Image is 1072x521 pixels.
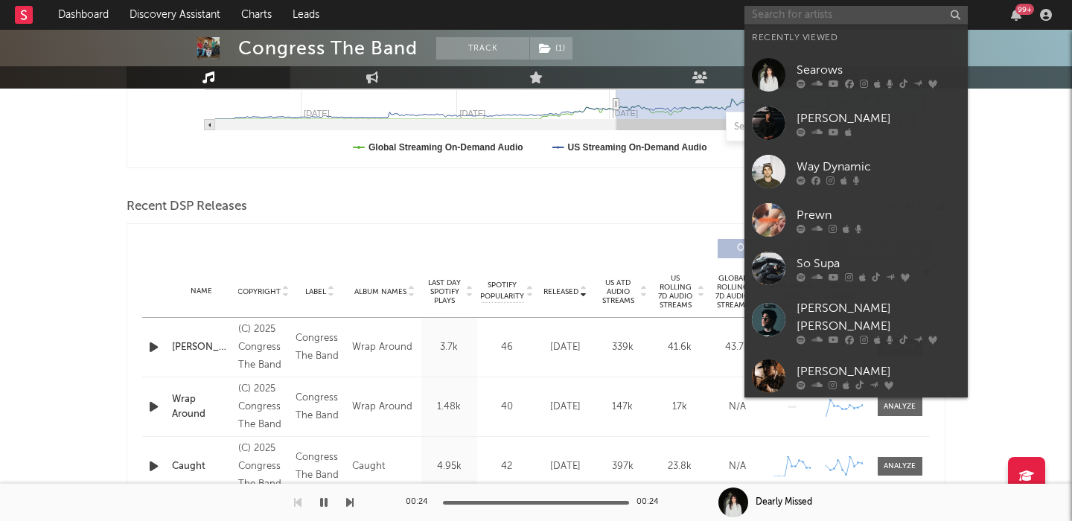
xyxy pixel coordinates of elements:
[481,340,533,355] div: 46
[1015,4,1034,15] div: 99 +
[718,239,818,258] button: Originals(5)
[352,458,385,476] div: Caught
[797,61,960,79] div: Searows
[636,493,666,511] div: 00:24
[756,496,812,509] div: Dearly Missed
[305,287,326,296] span: Label
[237,287,281,296] span: Copyright
[797,206,960,224] div: Prewn
[540,459,590,474] div: [DATE]
[172,286,231,297] div: Name
[752,29,960,47] div: Recently Viewed
[172,459,231,474] a: Caught
[712,340,762,355] div: 43.7k
[598,459,648,474] div: 397k
[172,340,231,355] a: [PERSON_NAME]
[296,330,345,365] div: Congress The Band
[543,287,578,296] span: Released
[598,278,639,305] span: US ATD Audio Streams
[744,196,968,244] a: Prewn
[797,362,960,380] div: [PERSON_NAME]
[712,459,762,474] div: N/A
[436,37,529,60] button: Track
[238,440,287,493] div: (C) 2025 Congress The Band
[712,274,753,310] span: Global Rolling 7D Audio Streams
[352,339,412,357] div: Wrap Around
[540,400,590,415] div: [DATE]
[296,389,345,425] div: Congress The Band
[655,340,705,355] div: 41.6k
[540,340,590,355] div: [DATE]
[797,158,960,176] div: Way Dynamic
[425,459,473,474] div: 4.95k
[296,449,345,485] div: Congress The Band
[238,380,287,434] div: (C) 2025 Congress The Band
[481,400,533,415] div: 40
[655,400,705,415] div: 17k
[744,6,968,25] input: Search for artists
[530,37,572,60] button: (1)
[238,321,287,374] div: (C) 2025 Congress The Band
[406,493,435,511] div: 00:24
[655,459,705,474] div: 23.8k
[352,398,412,416] div: Wrap Around
[425,340,473,355] div: 3.7k
[568,142,707,153] text: US Streaming On-Demand Audio
[727,121,884,133] input: Search by song name or URL
[480,280,524,302] span: Spotify Popularity
[127,198,247,216] span: Recent DSP Releases
[797,109,960,127] div: [PERSON_NAME]
[368,142,523,153] text: Global Streaming On-Demand Audio
[598,400,648,415] div: 147k
[598,340,648,355] div: 339k
[797,300,960,336] div: [PERSON_NAME] [PERSON_NAME]
[727,244,796,253] span: Originals ( 5 )
[744,244,968,293] a: So Supa
[1011,9,1021,21] button: 99+
[744,293,968,352] a: [PERSON_NAME] [PERSON_NAME]
[425,400,473,415] div: 1.48k
[712,400,762,415] div: N/A
[354,287,406,296] span: Album Names
[655,274,696,310] span: US Rolling 7D Audio Streams
[797,255,960,272] div: So Supa
[744,51,968,99] a: Searows
[744,352,968,400] a: [PERSON_NAME]
[744,99,968,147] a: [PERSON_NAME]
[172,392,231,421] a: Wrap Around
[744,147,968,196] a: Way Dynamic
[425,278,465,305] span: Last Day Spotify Plays
[481,459,533,474] div: 42
[238,37,418,60] div: Congress The Band
[529,37,573,60] span: ( 1 )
